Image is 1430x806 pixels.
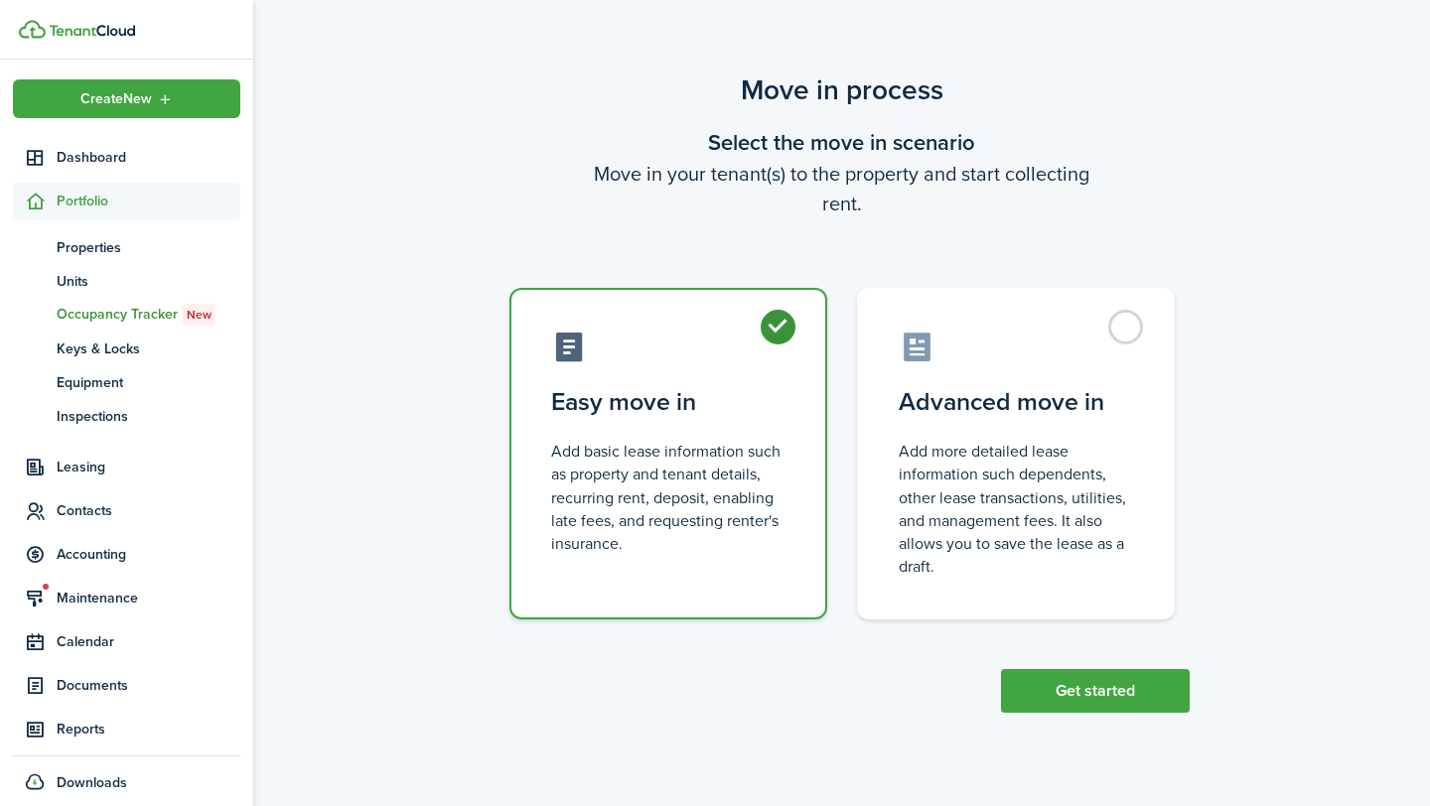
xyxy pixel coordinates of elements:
[551,384,786,420] control-radio-card-title: Easy move in
[551,440,786,555] control-radio-card-description: Add basic lease information such as property and tenant details, recurring rent, deposit, enablin...
[13,138,240,177] a: Dashboard
[57,588,240,608] span: Maintenance
[13,332,240,365] a: Keys & Locks
[495,159,1190,218] wizard-step-header-description: Move in your tenant(s) to the property and start collecting rent.
[899,440,1133,578] control-radio-card-description: Add more detailed lease information such dependents, other lease transactions, utilities, and man...
[495,126,1190,159] wizard-step-header-title: Select the move in scenario
[57,544,240,565] span: Accounting
[57,406,240,427] span: Inspections
[13,79,240,118] button: Open menu
[57,772,127,793] span: Downloads
[13,399,240,433] a: Inspections
[80,92,152,106] span: Create New
[49,25,135,37] img: TenantCloud
[19,20,46,39] img: TenantCloud
[57,675,240,696] span: Documents
[57,237,240,258] span: Properties
[13,230,240,264] a: Properties
[13,298,240,332] a: Occupancy TrackerNew
[899,384,1133,420] control-radio-card-title: Advanced move in
[1001,669,1190,713] button: Get started
[57,457,240,477] span: Leasing
[13,365,240,399] a: Equipment
[57,631,240,652] span: Calendar
[495,69,1190,111] scenario-title: Move in process
[57,271,240,292] span: Units
[57,719,240,739] span: Reports
[13,264,240,298] a: Units
[57,500,240,521] span: Contacts
[57,338,240,359] span: Keys & Locks
[187,306,212,324] span: New
[13,710,240,748] a: Reports
[57,191,240,211] span: Portfolio
[57,147,240,168] span: Dashboard
[57,372,240,393] span: Equipment
[57,304,240,326] span: Occupancy Tracker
